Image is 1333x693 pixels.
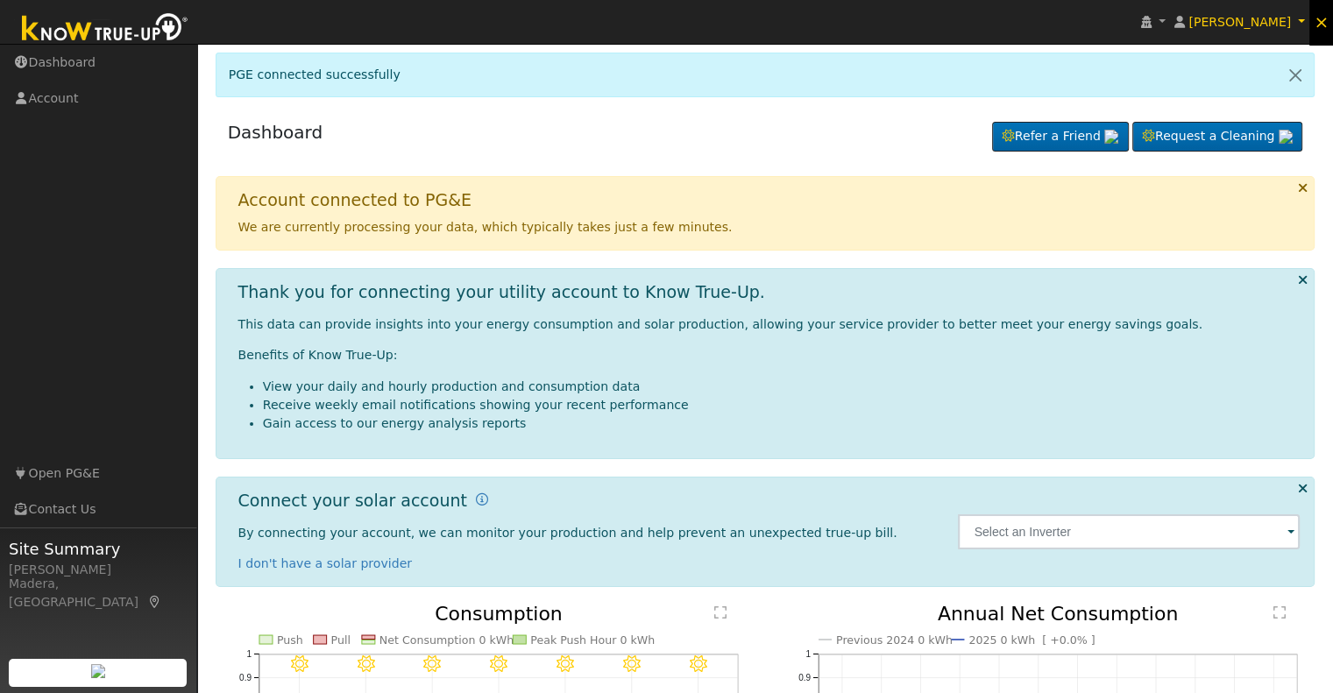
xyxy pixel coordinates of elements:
text:  [714,605,727,619]
div: [PERSON_NAME] [9,561,188,579]
span: × [1314,11,1329,32]
i: 9/11 - Clear [490,655,507,673]
h1: Connect your solar account [238,491,467,511]
text: Previous 2024 0 kWh [836,633,953,647]
text: 1 [805,649,811,659]
a: Map [147,595,163,609]
a: Request a Cleaning [1132,122,1302,152]
span: [PERSON_NAME] [1188,15,1291,29]
a: Dashboard [228,122,323,143]
text: 2025 0 kWh [ +0.0% ] [968,633,1095,647]
i: 9/08 - Clear [290,655,308,673]
text: 0.9 [239,673,252,682]
a: Refer a Friend [992,122,1129,152]
img: retrieve [1104,130,1118,144]
i: 9/10 - Clear [423,655,441,673]
text:  [1273,605,1286,619]
img: Know True-Up [13,10,197,49]
i: 9/12 - Clear [557,655,574,673]
text: Annual Net Consumption [938,603,1179,625]
i: 9/09 - Clear [357,655,374,673]
a: Close [1277,53,1314,96]
i: 9/14 - Clear [690,655,707,673]
span: We are currently processing your data, which typically takes just a few minutes. [238,220,733,234]
text: Consumption [435,603,563,625]
div: Madera, [GEOGRAPHIC_DATA] [9,575,188,612]
img: retrieve [1279,130,1293,144]
text: Push [277,633,303,647]
h1: Thank you for connecting your utility account to Know True-Up. [238,282,765,302]
li: Receive weekly email notifications showing your recent performance [263,396,1301,414]
li: View your daily and hourly production and consumption data [263,378,1301,396]
p: Benefits of Know True-Up: [238,346,1301,364]
img: retrieve [91,664,105,678]
text: Peak Push Hour 0 kWh [530,633,655,647]
text: Pull [330,633,350,647]
div: PGE connected successfully [216,53,1315,97]
text: 1 [246,649,252,659]
text: 0.9 [798,673,811,682]
input: Select an Inverter [958,514,1300,549]
span: By connecting your account, we can monitor your production and help prevent an unexpected true-up... [238,526,897,540]
li: Gain access to our energy analysis reports [263,414,1301,433]
h1: Account connected to PG&E [238,190,472,210]
span: This data can provide insights into your energy consumption and solar production, allowing your s... [238,317,1202,331]
i: 9/13 - Clear [623,655,641,673]
a: I don't have a solar provider [238,556,413,570]
text: Net Consumption 0 kWh [379,633,514,647]
span: Site Summary [9,537,188,561]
